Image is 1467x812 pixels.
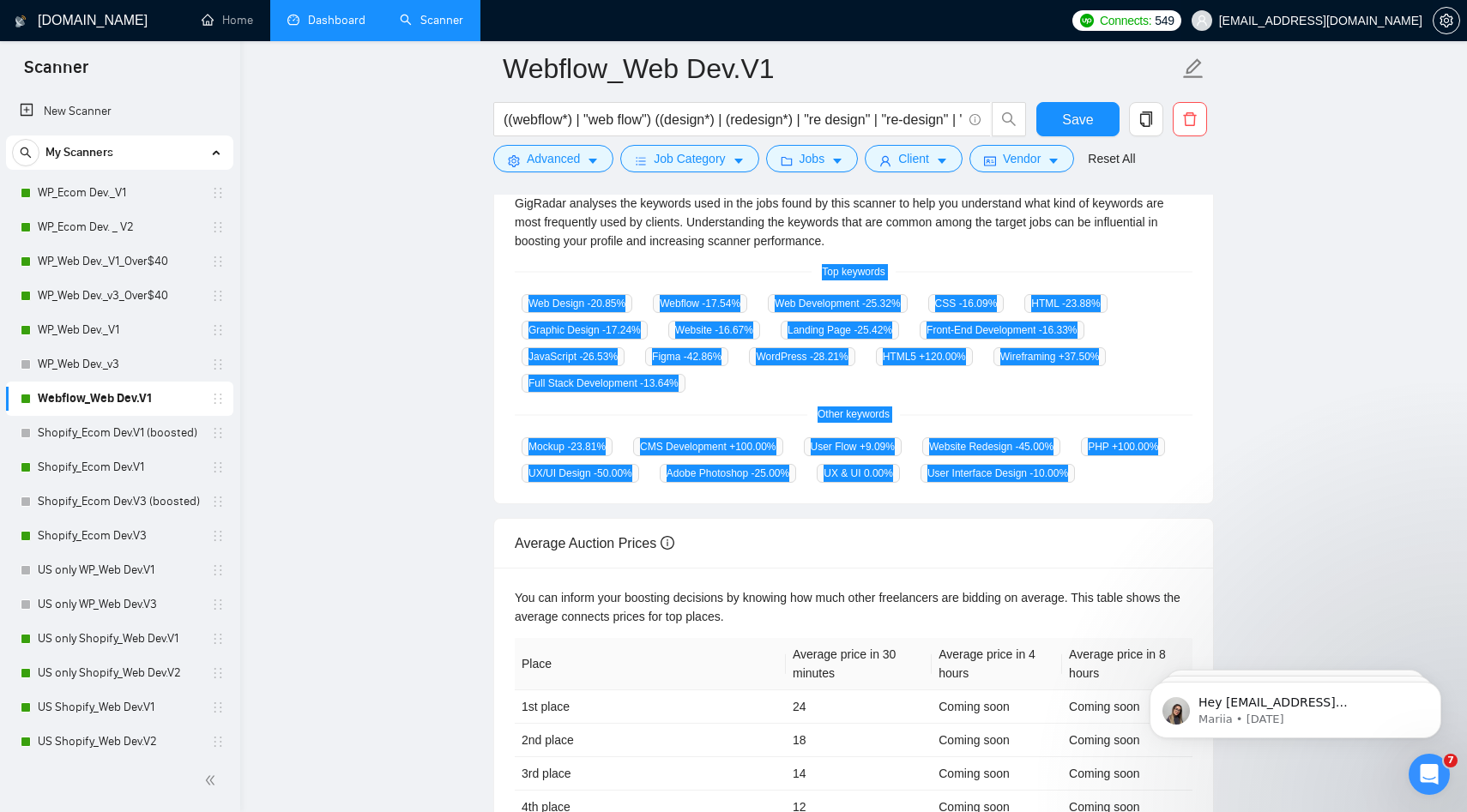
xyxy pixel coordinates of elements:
span: +9.09 % [860,441,895,453]
span: holder [211,220,225,234]
div: GigRadar analyses the keywords used in the jobs found by this scanner to help you understand what... [515,194,1192,250]
span: caret-down [1047,154,1059,167]
span: holder [211,666,225,680]
span: user [1196,15,1208,27]
td: 18 [786,724,932,757]
span: My Scanners [45,135,113,170]
span: Hey [EMAIL_ADDRESS][DOMAIN_NAME], Looks like your Upwork agency FutureSells ran out of connects. ... [75,50,287,285]
span: copy [1130,111,1162,127]
span: PHP [1081,437,1165,456]
th: Average price in 4 hours [932,638,1062,690]
span: -45.00 % [1015,441,1053,453]
span: CSS [928,294,1005,313]
span: holder [211,632,225,646]
span: -50.00 % [594,467,632,479]
span: holder [211,255,225,268]
span: Top keywords [812,264,895,280]
span: caret-down [831,154,843,167]
span: -16.09 % [959,298,998,310]
span: Landing Page [781,321,899,340]
a: Webflow_Web Dev.V1 [38,382,201,416]
span: -28.21 % [810,351,848,363]
a: US only WP_Web Dev.V1 [38,553,201,587]
span: -42.86 % [684,351,722,363]
a: Reset All [1088,149,1135,168]
button: folderJobscaret-down [766,145,859,172]
span: caret-down [587,154,599,167]
span: idcard [984,154,996,167]
span: Mockup [522,437,613,456]
input: Scanner name... [503,47,1179,90]
span: folder [781,154,793,167]
a: setting [1433,14,1460,27]
li: New Scanner [6,94,233,129]
span: holder [211,563,225,577]
a: homeHome [202,13,253,27]
span: info-circle [661,536,674,550]
span: -16.33 % [1039,324,1078,336]
a: US only WP_Web Dev.V3 [38,587,201,622]
td: Coming soon [1062,690,1192,724]
span: holder [211,392,225,406]
span: Job Category [654,149,725,168]
span: double-left [204,772,221,789]
td: 2nd place [515,724,786,757]
button: setting [1433,7,1460,34]
span: caret-down [733,154,745,167]
span: -26.53 % [579,351,618,363]
span: Other keywords [807,406,900,423]
span: Wireframing [993,347,1107,366]
span: holder [211,358,225,371]
span: holder [211,289,225,303]
span: WordPress [749,347,854,366]
span: Adobe Photoshop [660,464,796,483]
span: holder [211,598,225,611]
span: holder [211,529,225,543]
span: -13.64 % [640,377,679,389]
img: logo [15,8,27,35]
a: US Shopify_Web Dev.V1 [38,690,201,725]
div: Average Auction Prices [515,519,1192,568]
td: 3rd place [515,757,786,791]
span: bars [635,154,647,167]
span: info-circle [969,114,981,125]
button: barsJob Categorycaret-down [620,145,758,172]
button: userClientcaret-down [865,145,963,172]
td: 24 [786,690,932,724]
span: Client [898,149,929,168]
img: upwork-logo.png [1080,14,1094,27]
span: -16.67 % [715,324,753,336]
span: holder [211,495,225,508]
a: US Shopify_Web Dev.V2 [38,725,201,759]
span: holder [211,323,225,337]
span: search [13,147,39,159]
span: holder [211,460,225,474]
a: WP_Ecom Dev._V1 [38,176,201,210]
span: -17.24 % [602,324,641,336]
span: Jobs [800,149,825,168]
span: Website Redesign [922,437,1060,456]
a: WP_Web Dev._v3_Over$40 [38,279,201,313]
td: 14 [786,757,932,791]
span: Graphic Design [522,321,648,340]
span: holder [211,701,225,714]
span: Figma [645,347,728,366]
span: 0.00 % [864,467,893,479]
td: Coming soon [1062,724,1192,757]
p: Message from Mariia, sent 2w ago [75,66,296,81]
input: Search Freelance Jobs... [504,109,962,130]
span: Website [668,321,760,340]
button: copy [1129,102,1163,136]
a: Shopify_Ecom Dev.V3 (boosted) [38,484,201,519]
span: Webflow [653,294,747,313]
span: +120.00 % [919,351,965,363]
span: Vendor [1003,149,1041,168]
span: -25.32 % [862,298,901,310]
span: Web Development [768,294,908,313]
a: WP_Web Dev._V1 [38,313,201,347]
span: CMS Development [633,437,782,456]
a: WP_Web Dev._v3 [38,347,201,382]
button: Save [1036,102,1120,136]
span: 549 [1155,11,1174,30]
span: -23.88 % [1062,298,1101,310]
